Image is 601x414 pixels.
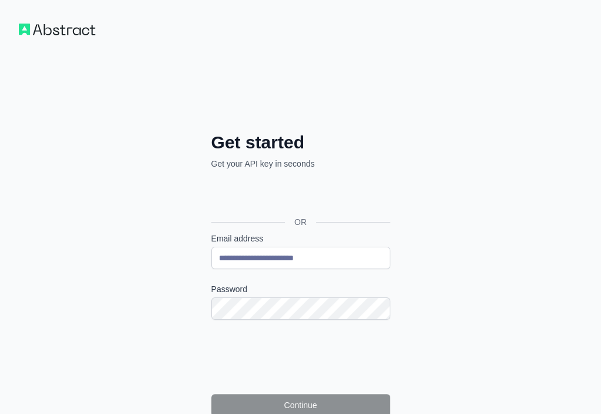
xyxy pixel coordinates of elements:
iframe: reCAPTCHA [211,334,390,380]
h2: Get started [211,132,390,153]
label: Email address [211,233,390,244]
p: Get your API key in seconds [211,158,390,170]
iframe: Przycisk Zaloguj się przez Google [205,183,394,208]
label: Password [211,283,390,295]
span: OR [285,216,316,228]
img: Workflow [19,24,95,35]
